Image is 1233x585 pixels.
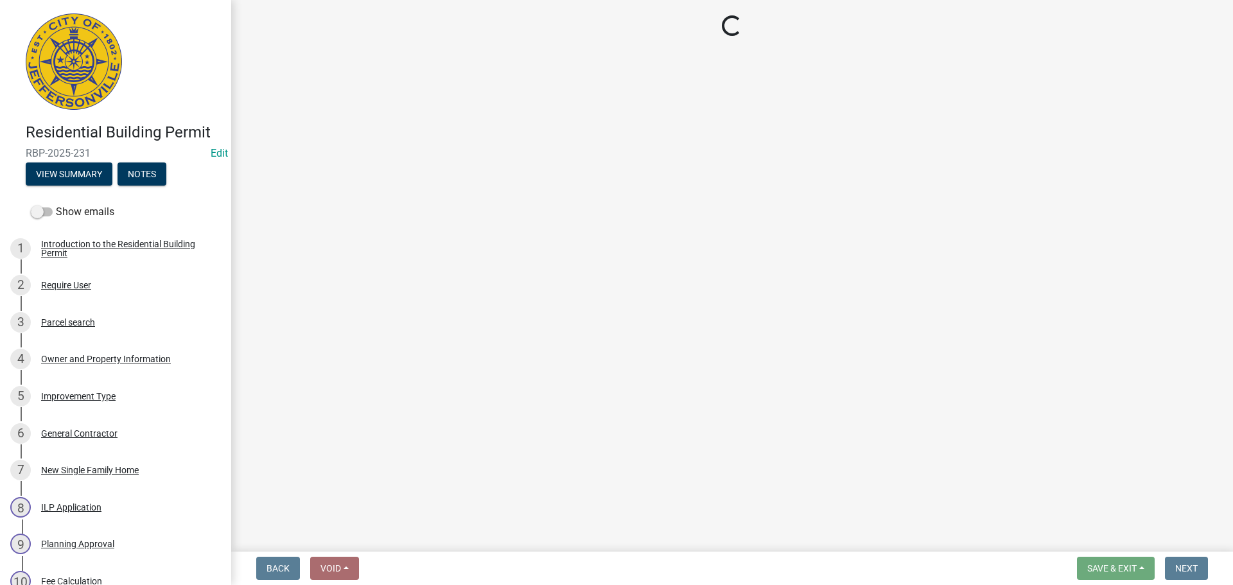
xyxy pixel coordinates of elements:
button: Save & Exit [1077,557,1155,580]
div: Planning Approval [41,539,114,548]
div: 1 [10,238,31,259]
div: 8 [10,497,31,518]
span: Back [267,563,290,573]
label: Show emails [31,204,114,220]
span: Save & Exit [1087,563,1137,573]
button: Notes [118,162,166,186]
span: RBP-2025-231 [26,147,205,159]
wm-modal-confirm: Summary [26,170,112,180]
button: View Summary [26,162,112,186]
div: 9 [10,534,31,554]
div: Introduction to the Residential Building Permit [41,240,211,258]
wm-modal-confirm: Edit Application Number [211,147,228,159]
div: 6 [10,423,31,444]
img: City of Jeffersonville, Indiana [26,13,122,110]
div: 5 [10,386,31,406]
span: Next [1175,563,1198,573]
span: Void [320,563,341,573]
div: 4 [10,349,31,369]
div: Owner and Property Information [41,354,171,363]
div: 3 [10,312,31,333]
div: General Contractor [41,429,118,438]
button: Back [256,557,300,580]
a: Edit [211,147,228,159]
div: Improvement Type [41,392,116,401]
div: Parcel search [41,318,95,327]
button: Void [310,557,359,580]
div: 2 [10,275,31,295]
h4: Residential Building Permit [26,123,221,142]
div: Require User [41,281,91,290]
div: 7 [10,460,31,480]
button: Next [1165,557,1208,580]
wm-modal-confirm: Notes [118,170,166,180]
div: ILP Application [41,503,101,512]
div: New Single Family Home [41,466,139,475]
